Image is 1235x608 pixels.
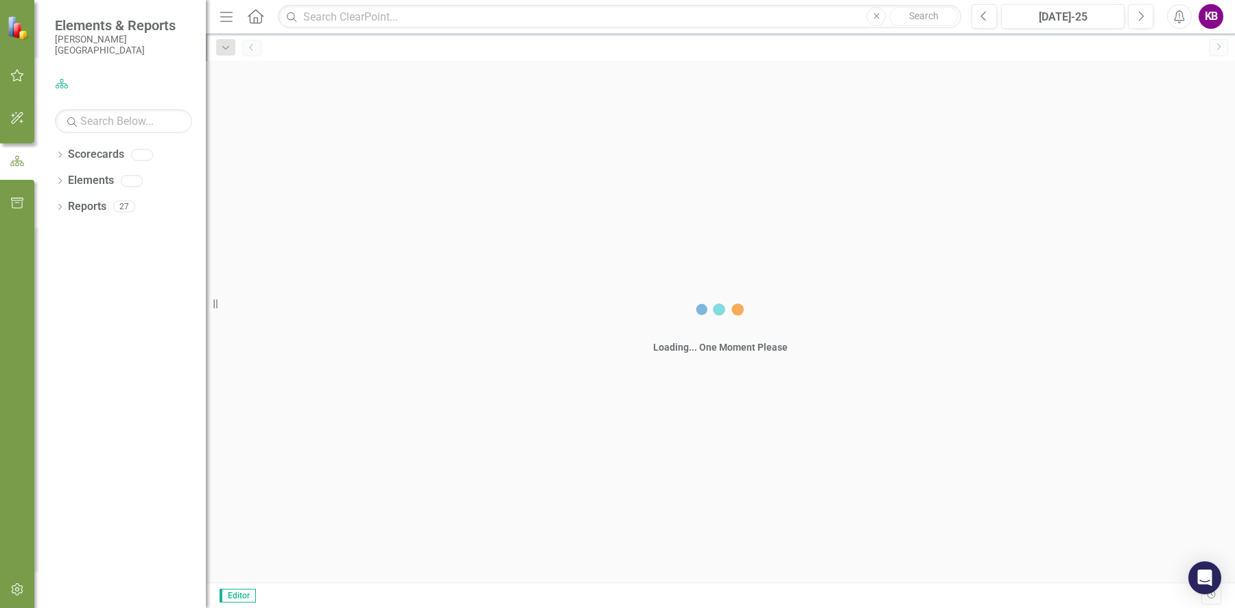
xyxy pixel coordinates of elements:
span: Elements & Reports [55,17,192,34]
button: [DATE]-25 [1001,4,1125,29]
div: 27 [113,201,135,213]
a: Reports [68,199,106,215]
button: Search [889,7,958,26]
span: Search [909,10,939,21]
span: Editor [220,589,256,603]
a: Elements [68,173,114,189]
input: Search ClearPoint... [278,5,961,29]
div: [DATE]-25 [1006,9,1120,25]
button: KB [1199,4,1223,29]
div: Loading... One Moment Please [653,340,788,354]
a: Scorecards [68,147,124,163]
div: Open Intercom Messenger [1188,561,1221,594]
input: Search Below... [55,109,192,133]
img: ClearPoint Strategy [7,16,31,40]
small: [PERSON_NAME][GEOGRAPHIC_DATA] [55,34,192,56]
